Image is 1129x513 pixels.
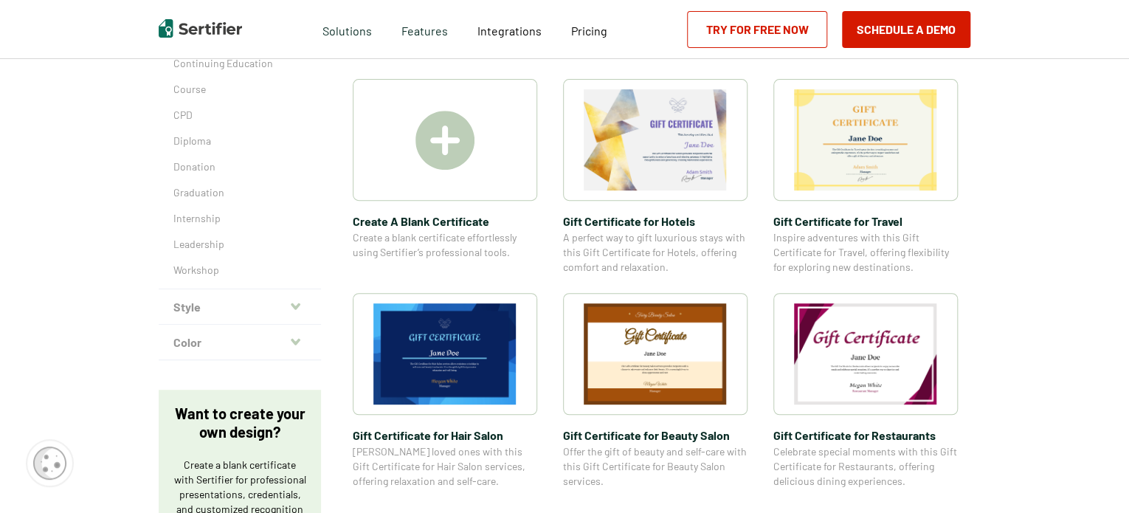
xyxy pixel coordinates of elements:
button: Style [159,289,321,325]
span: Gift Certificate​ for Restaurants [773,426,958,444]
span: Solutions [322,20,372,38]
span: Celebrate special moments with this Gift Certificate for Restaurants, offering delicious dining e... [773,444,958,489]
a: Try for Free Now [687,11,827,48]
a: CPD [173,108,306,123]
a: Workshop [173,263,306,278]
img: Create A Blank Certificate [415,111,474,170]
span: Inspire adventures with this Gift Certificate for Travel, offering flexibility for exploring new ... [773,230,958,275]
img: Gift Certificate​ for Travel [794,89,937,190]
span: Integrations [477,24,542,38]
span: Gift Certificate​ for Hotels [563,212,748,230]
a: Internship [173,211,306,226]
a: Integrations [477,20,542,38]
span: Offer the gift of beauty and self-care with this Gift Certificate for Beauty Salon services. [563,444,748,489]
a: Gift Certificate​ for HotelsGift Certificate​ for HotelsA perfect way to gift luxurious stays wit... [563,79,748,275]
a: Graduation [173,185,306,200]
img: Cookie Popup Icon [33,447,66,480]
a: Gift Certificate​ for TravelGift Certificate​ for TravelInspire adventures with this Gift Certifi... [773,79,958,275]
a: Continuing Education [173,56,306,71]
span: Gift Certificate​ for Beauty Salon [563,426,748,444]
span: Features [401,20,448,38]
span: A perfect way to gift luxurious stays with this Gift Certificate for Hotels, offering comfort and... [563,230,748,275]
a: Course [173,82,306,97]
a: Gift Certificate​ for Beauty SalonGift Certificate​ for Beauty SalonOffer the gift of beauty and ... [563,293,748,489]
img: Gift Certificate​ for Hair Salon [373,303,517,404]
a: Gift Certificate​ for RestaurantsGift Certificate​ for RestaurantsCelebrate special moments with ... [773,293,958,489]
img: Sertifier | Digital Credentialing Platform [159,19,242,38]
a: Gift Certificate​ for Hair SalonGift Certificate​ for Hair Salon[PERSON_NAME] loved ones with thi... [353,293,537,489]
span: [PERSON_NAME] loved ones with this Gift Certificate for Hair Salon services, offering relaxation ... [353,444,537,489]
img: Gift Certificate​ for Hotels [584,89,727,190]
span: Pricing [571,24,607,38]
span: Gift Certificate​ for Travel [773,212,958,230]
a: Pricing [571,20,607,38]
button: Schedule a Demo [842,11,970,48]
span: Create a blank certificate effortlessly using Sertifier’s professional tools. [353,230,537,260]
a: Diploma [173,134,306,148]
iframe: Chat Widget [1055,442,1129,513]
a: Leadership [173,237,306,252]
button: Color [159,325,321,360]
p: Want to create your own design? [173,404,306,441]
img: Gift Certificate​ for Restaurants [794,303,937,404]
a: Donation [173,159,306,174]
span: Gift Certificate​ for Hair Salon [353,426,537,444]
span: Create A Blank Certificate [353,212,537,230]
img: Gift Certificate​ for Beauty Salon [584,303,727,404]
